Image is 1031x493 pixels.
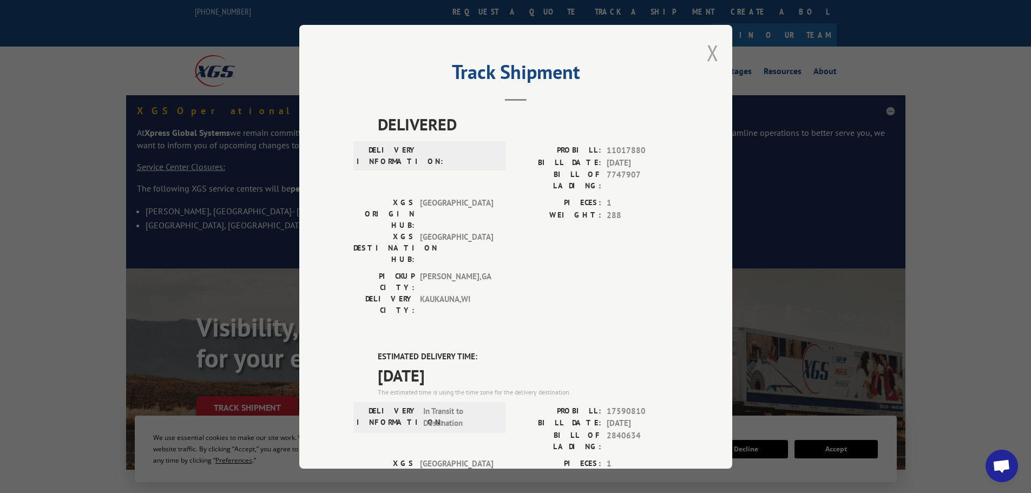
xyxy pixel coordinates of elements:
[516,197,601,209] label: PIECES:
[607,457,678,470] span: 1
[420,293,493,316] span: KAUKAUNA , WI
[607,429,678,452] span: 2840634
[607,156,678,169] span: [DATE]
[986,450,1018,482] a: Open chat
[357,144,418,167] label: DELIVERY INFORMATION:
[607,144,678,157] span: 11017880
[357,405,418,429] label: DELIVERY INFORMATION:
[607,169,678,192] span: 7747907
[707,38,719,67] button: Close modal
[353,293,415,316] label: DELIVERY CITY:
[353,457,415,491] label: XGS ORIGIN HUB:
[607,417,678,430] span: [DATE]
[378,363,678,387] span: [DATE]
[516,156,601,169] label: BILL DATE:
[607,209,678,221] span: 288
[378,351,678,363] label: ESTIMATED DELIVERY TIME:
[516,457,601,470] label: PIECES:
[423,405,496,429] span: In Transit to Destination
[353,271,415,293] label: PICKUP CITY:
[516,144,601,157] label: PROBILL:
[353,64,678,85] h2: Track Shipment
[516,169,601,192] label: BILL OF LADING:
[378,112,678,136] span: DELIVERED
[516,209,601,221] label: WEIGHT:
[353,197,415,231] label: XGS ORIGIN HUB:
[420,271,493,293] span: [PERSON_NAME] , GA
[353,231,415,265] label: XGS DESTINATION HUB:
[516,429,601,452] label: BILL OF LADING:
[420,457,493,491] span: [GEOGRAPHIC_DATA]
[420,231,493,265] span: [GEOGRAPHIC_DATA]
[516,405,601,417] label: PROBILL:
[420,197,493,231] span: [GEOGRAPHIC_DATA]
[378,387,678,397] div: The estimated time is using the time zone for the delivery destination.
[607,405,678,417] span: 17590810
[607,197,678,209] span: 1
[516,417,601,430] label: BILL DATE:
